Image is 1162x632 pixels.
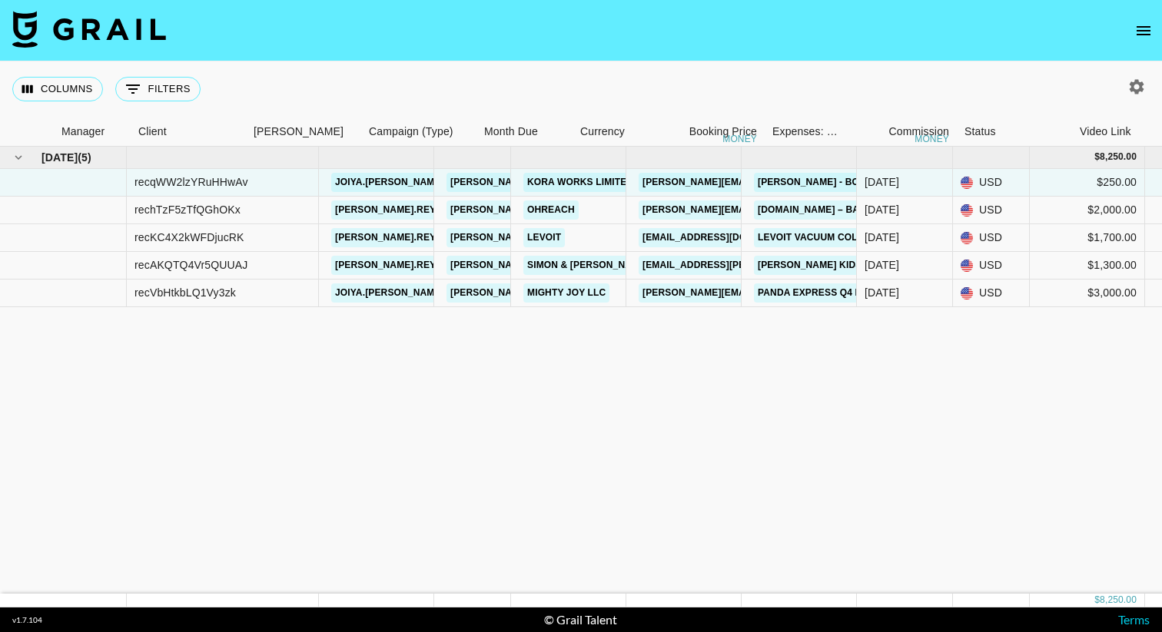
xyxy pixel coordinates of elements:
[1030,169,1145,197] div: $250.00
[722,134,757,144] div: money
[447,283,776,303] a: [PERSON_NAME][EMAIL_ADDRESS][PERSON_NAME][DOMAIN_NAME]
[476,117,573,147] div: Month Due
[639,200,889,220] a: [PERSON_NAME][EMAIL_ADDRESS][DOMAIN_NAME]
[447,228,776,247] a: [PERSON_NAME][EMAIL_ADDRESS][PERSON_NAME][DOMAIN_NAME]
[953,197,1030,224] div: USD
[523,173,637,192] a: KORA WORKS LIMITED
[544,612,617,627] div: © Grail Talent
[765,117,842,147] div: Expenses: Remove Commission?
[953,169,1030,197] div: USD
[138,117,167,147] div: Client
[41,150,78,165] span: [DATE]
[134,202,241,217] div: rechTzF5zTfQGhOKx
[754,283,930,303] a: Panda Express Q4 LTO Campaign
[1030,197,1145,224] div: $2,000.00
[865,174,899,190] div: Sep '25
[1118,612,1150,627] a: Terms
[580,117,625,147] div: Currency
[689,117,757,147] div: Booking Price
[12,11,166,48] img: Grail Talent
[131,117,246,147] div: Client
[447,256,776,275] a: [PERSON_NAME][EMAIL_ADDRESS][PERSON_NAME][DOMAIN_NAME]
[1100,594,1137,607] div: 8,250.00
[953,224,1030,252] div: USD
[115,77,201,101] button: Show filters
[865,257,899,273] div: Sep '25
[78,150,91,165] span: ( 5 )
[639,173,889,192] a: [PERSON_NAME][EMAIL_ADDRESS][DOMAIN_NAME]
[1080,117,1131,147] div: Video Link
[134,257,248,273] div: recAKQTQ4Vr5QUUAJ
[134,230,244,245] div: recKC4X2kWFDjucRK
[915,134,949,144] div: money
[888,117,949,147] div: Commission
[12,615,42,625] div: v 1.7.104
[361,117,476,147] div: Campaign (Type)
[639,256,889,275] a: [EMAIL_ADDRESS][PERSON_NAME][DOMAIN_NAME]
[254,117,344,147] div: [PERSON_NAME]
[1128,15,1159,46] button: open drawer
[12,77,103,101] button: Select columns
[1100,151,1137,164] div: 8,250.00
[523,200,579,220] a: OHREACH
[953,252,1030,280] div: USD
[1030,280,1145,307] div: $3,000.00
[331,228,467,247] a: [PERSON_NAME].reynaaa
[523,283,609,303] a: Mighty Joy LLC
[246,117,361,147] div: Booker
[484,117,538,147] div: Month Due
[331,173,448,192] a: joiya.[PERSON_NAME]
[1030,252,1145,280] div: $1,300.00
[1030,224,1145,252] div: $1,700.00
[61,117,105,147] div: Manager
[865,230,899,245] div: Sep '25
[953,280,1030,307] div: USD
[639,228,811,247] a: [EMAIL_ADDRESS][DOMAIN_NAME]
[1094,594,1100,607] div: $
[134,174,248,190] div: recqWW2lzYRuHHwAv
[8,147,29,168] button: hide children
[447,173,776,192] a: [PERSON_NAME][EMAIL_ADDRESS][PERSON_NAME][DOMAIN_NAME]
[772,117,838,147] div: Expenses: Remove Commission?
[331,200,467,220] a: [PERSON_NAME].reynaaa
[964,117,996,147] div: Status
[447,200,776,220] a: [PERSON_NAME][EMAIL_ADDRESS][PERSON_NAME][DOMAIN_NAME]
[331,256,467,275] a: [PERSON_NAME].reynaaa
[523,228,565,247] a: Levoit
[639,283,889,303] a: [PERSON_NAME][EMAIL_ADDRESS][DOMAIN_NAME]
[1094,151,1100,164] div: $
[865,285,899,300] div: Sep '25
[957,117,1072,147] div: Status
[754,228,881,247] a: Levoit Vacuum Collab
[754,173,991,192] a: [PERSON_NAME] - Born To Fly | Sound Promo
[523,256,653,275] a: Simon & [PERSON_NAME]
[369,117,453,147] div: Campaign (Type)
[331,283,448,303] a: joiya.[PERSON_NAME]
[54,117,131,147] div: Manager
[754,256,1033,275] a: [PERSON_NAME] Kids Cookbook with [PERSON_NAME]
[573,117,649,147] div: Currency
[865,202,899,217] div: Sep '25
[754,200,989,220] a: [DOMAIN_NAME] – Back-to-School Campaign
[134,285,236,300] div: recVbHtkbLQ1Vy3zk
